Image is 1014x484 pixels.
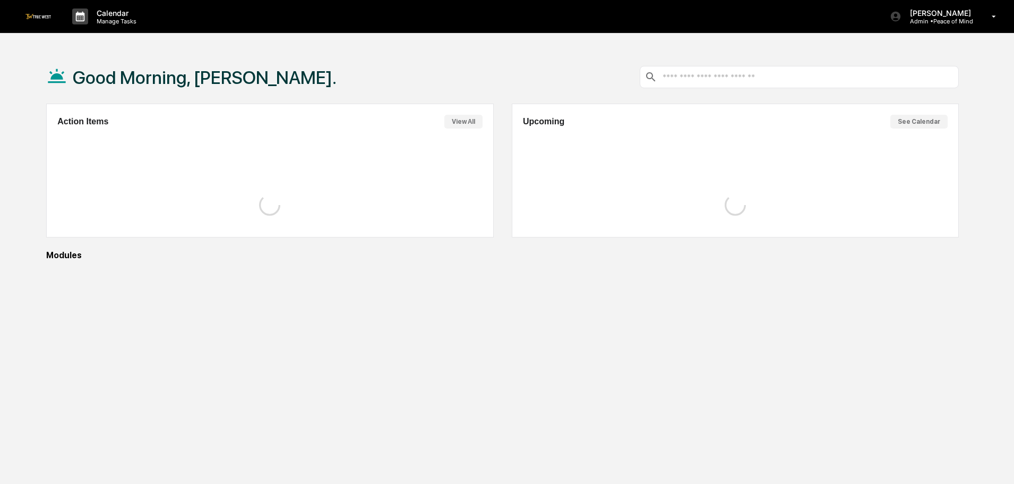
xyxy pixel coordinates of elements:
[901,9,976,18] p: [PERSON_NAME]
[88,18,142,25] p: Manage Tasks
[444,115,483,129] button: View All
[73,67,337,88] h1: Good Morning, [PERSON_NAME].
[57,117,108,126] h2: Action Items
[901,18,976,25] p: Admin • Peace of Mind
[890,115,948,129] button: See Calendar
[523,117,564,126] h2: Upcoming
[25,14,51,19] img: logo
[88,9,142,18] p: Calendar
[46,250,959,260] div: Modules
